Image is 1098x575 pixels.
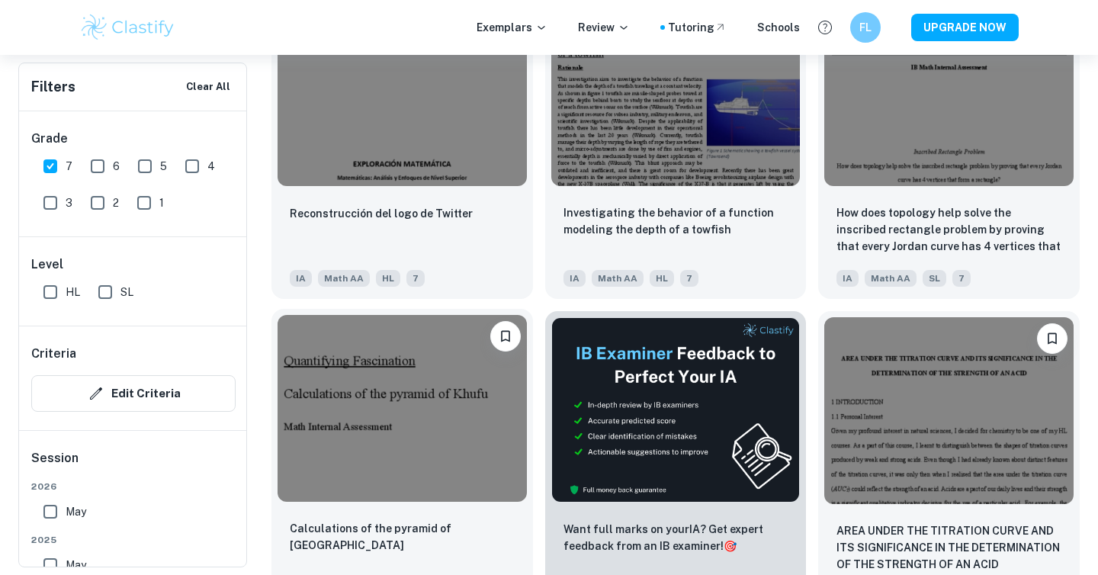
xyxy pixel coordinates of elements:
[31,449,236,480] h6: Session
[477,19,547,36] p: Exemplars
[207,158,215,175] span: 4
[113,158,120,175] span: 6
[31,480,236,493] span: 2026
[66,503,86,520] span: May
[724,540,737,552] span: 🎯
[865,270,917,287] span: Math AA
[563,204,788,238] p: Investigating the behavior of a function modeling the depth of a towfish
[182,75,234,98] button: Clear All
[1037,323,1067,354] button: Bookmark
[290,270,312,287] span: IA
[31,375,236,412] button: Edit Criteria
[551,317,801,503] img: Thumbnail
[31,130,236,148] h6: Grade
[31,345,76,363] h6: Criteria
[578,19,630,36] p: Review
[278,315,527,502] img: Math AA IA example thumbnail: Calculations of the pyramid of Khufu
[318,270,370,287] span: Math AA
[563,521,788,554] p: Want full marks on your IA ? Get expert feedback from an IB examiner!
[31,76,75,98] h6: Filters
[120,284,133,300] span: SL
[563,270,586,287] span: IA
[290,520,515,554] p: Calculations of the pyramid of Khufu
[650,270,674,287] span: HL
[850,12,881,43] button: FL
[812,14,838,40] button: Help and Feedback
[680,270,698,287] span: 7
[911,14,1019,41] button: UPGRADE NOW
[31,533,236,547] span: 2025
[31,255,236,274] h6: Level
[160,158,167,175] span: 5
[66,158,72,175] span: 7
[113,194,119,211] span: 2
[836,204,1061,256] p: How does topology help solve the inscribed rectangle problem by proving that every Jordan curve h...
[66,284,80,300] span: HL
[66,194,72,211] span: 3
[79,12,176,43] img: Clastify logo
[66,557,86,573] span: May
[406,270,425,287] span: 7
[857,19,875,36] h6: FL
[824,317,1074,504] img: Math AA IA example thumbnail: AREA UNDER THE TITRATION CURVE AND ITS S
[592,270,644,287] span: Math AA
[490,321,521,352] button: Bookmark
[757,19,800,36] a: Schools
[836,522,1061,573] p: AREA UNDER THE TITRATION CURVE AND ITS SIGNIFICANCE IN THE DETERMINATION OF THE STRENGTH OF AN ACID
[159,194,164,211] span: 1
[290,205,473,222] p: Reconstrucción del logo de Twitter
[376,270,400,287] span: HL
[952,270,971,287] span: 7
[668,19,727,36] a: Tutoring
[836,270,859,287] span: IA
[923,270,946,287] span: SL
